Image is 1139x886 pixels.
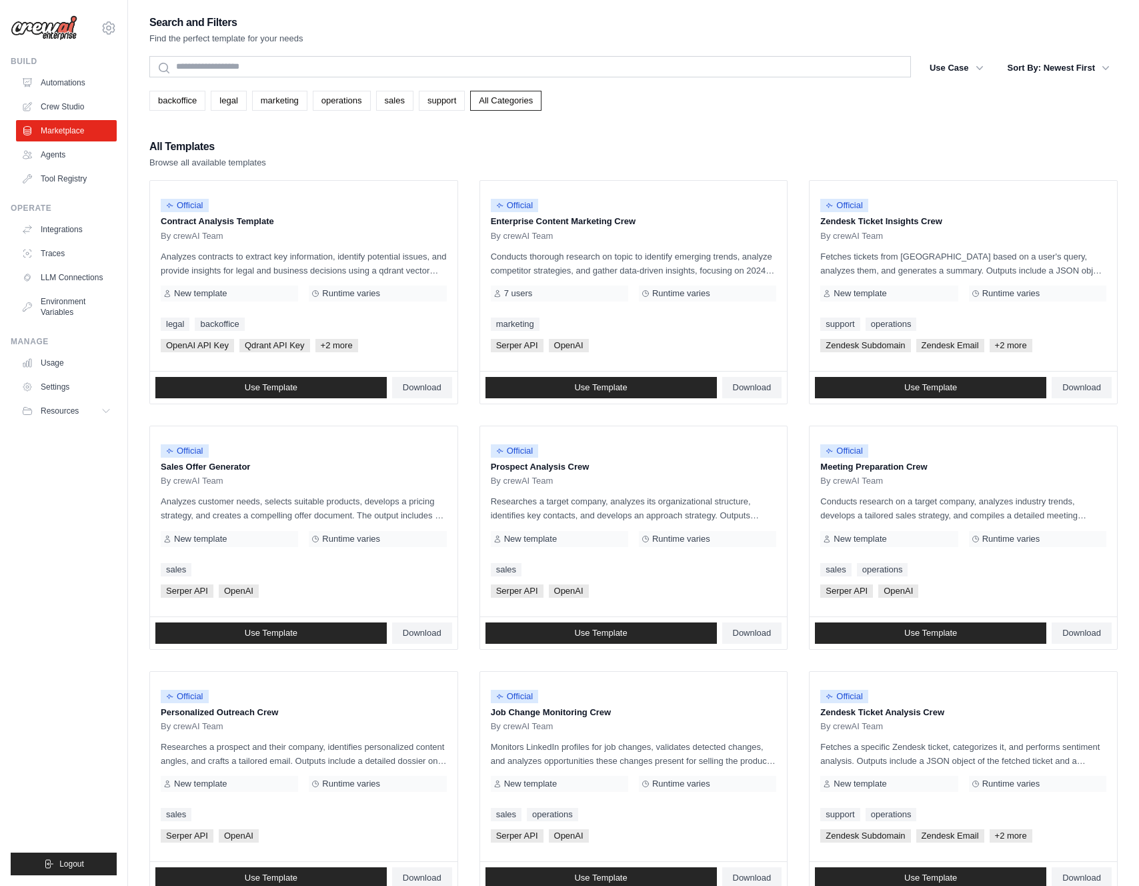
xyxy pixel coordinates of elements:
span: OpenAI [549,829,589,843]
a: Download [392,377,452,398]
p: Fetches tickets from [GEOGRAPHIC_DATA] based on a user's query, analyzes them, and generates a su... [820,250,1106,278]
span: Use Template [245,628,297,638]
span: New template [834,288,886,299]
img: Logo [11,15,77,41]
span: By crewAI Team [491,231,553,242]
span: Use Template [245,382,297,393]
span: Zendesk Subdomain [820,339,910,352]
a: Settings [16,376,117,398]
a: operations [313,91,371,111]
span: +2 more [990,829,1032,843]
a: Use Template [155,622,387,644]
a: Traces [16,243,117,264]
p: Prospect Analysis Crew [491,460,777,474]
span: Download [733,873,772,883]
button: Use Case [922,56,992,80]
span: Download [1062,873,1101,883]
a: support [419,91,465,111]
span: Download [733,628,772,638]
a: sales [491,808,521,821]
span: OpenAI [549,584,589,598]
p: Browse all available templates [149,156,266,169]
a: legal [161,318,189,331]
a: support [820,808,860,821]
a: Download [392,622,452,644]
span: Serper API [161,584,213,598]
p: Contract Analysis Template [161,215,447,228]
span: Runtime varies [652,779,710,789]
a: marketing [252,91,307,111]
div: Build [11,56,117,67]
a: Use Template [815,377,1046,398]
span: Serper API [491,339,543,352]
span: By crewAI Team [161,721,223,732]
span: Runtime varies [982,779,1040,789]
span: OpenAI [219,829,259,843]
span: Serper API [491,584,543,598]
span: Use Template [245,873,297,883]
a: Tool Registry [16,168,117,189]
a: operations [866,318,917,331]
span: By crewAI Team [820,721,883,732]
span: New template [834,534,886,544]
span: Runtime varies [982,288,1040,299]
a: backoffice [195,318,244,331]
a: Download [1052,622,1112,644]
a: Use Template [485,377,717,398]
a: operations [527,808,578,821]
span: Download [1062,382,1101,393]
a: Download [722,377,782,398]
button: Resources [16,400,117,422]
a: Integrations [16,219,117,240]
p: Researches a target company, analyzes its organizational structure, identifies key contacts, and ... [491,494,777,522]
span: Use Template [574,873,627,883]
span: Official [491,199,539,212]
a: sales [161,563,191,576]
span: Download [1062,628,1101,638]
span: New template [174,534,227,544]
span: +2 more [990,339,1032,352]
a: marketing [491,318,539,331]
p: Sales Offer Generator [161,460,447,474]
p: Fetches a specific Zendesk ticket, categorizes it, and performs sentiment analysis. Outputs inclu... [820,740,1106,768]
span: Official [820,199,868,212]
a: backoffice [149,91,205,111]
span: Official [820,690,868,703]
span: OpenAI [549,339,589,352]
span: Runtime varies [652,288,710,299]
p: Meeting Preparation Crew [820,460,1106,474]
div: Manage [11,336,117,347]
span: Zendesk Email [916,339,984,352]
p: Analyzes contracts to extract key information, identify potential issues, and provide insights fo... [161,250,447,278]
a: Crew Studio [16,96,117,117]
p: Conducts research on a target company, analyzes industry trends, develops a tailored sales strate... [820,494,1106,522]
span: By crewAI Team [161,476,223,486]
span: New template [174,288,227,299]
span: Download [403,628,441,638]
span: Use Template [904,382,957,393]
h2: Search and Filters [149,13,303,32]
a: Use Template [485,622,717,644]
button: Logout [11,853,117,875]
a: Agents [16,144,117,165]
p: Enterprise Content Marketing Crew [491,215,777,228]
span: Qdrant API Key [239,339,310,352]
a: Use Template [155,377,387,398]
span: Runtime varies [322,534,380,544]
span: Official [161,199,209,212]
span: New template [504,779,557,789]
span: Runtime varies [982,534,1040,544]
p: Zendesk Ticket Insights Crew [820,215,1106,228]
a: sales [376,91,413,111]
span: Zendesk Email [916,829,984,843]
a: sales [820,563,851,576]
span: By crewAI Team [491,476,553,486]
span: Download [733,382,772,393]
span: New template [504,534,557,544]
span: Official [820,444,868,458]
span: OpenAI [878,584,918,598]
span: By crewAI Team [161,231,223,242]
p: Job Change Monitoring Crew [491,706,777,719]
span: Official [491,690,539,703]
span: OpenAI [219,584,259,598]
